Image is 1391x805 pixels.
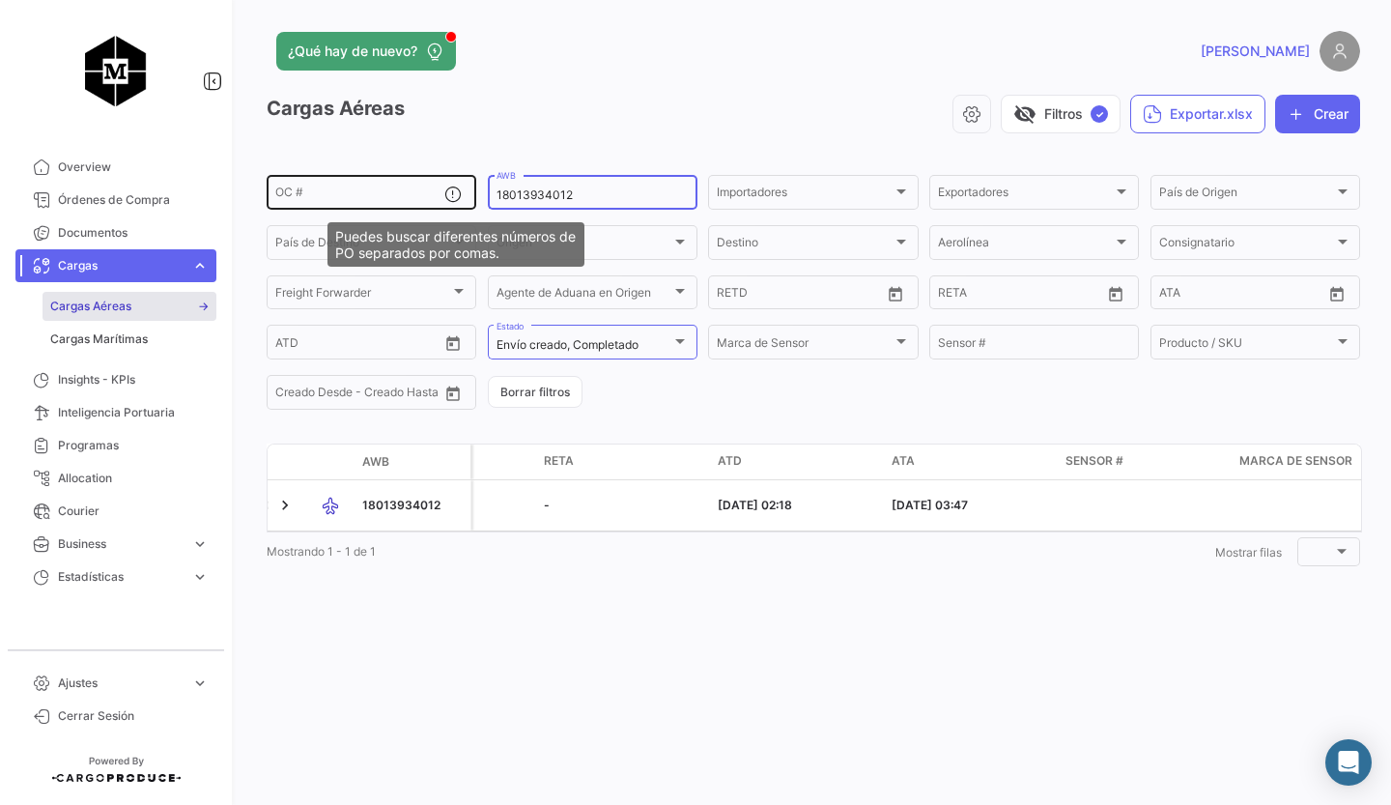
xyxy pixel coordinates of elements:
[544,452,574,470] span: RETA
[1232,289,1310,302] input: ATA Hasta
[892,452,915,470] span: ATA
[938,289,973,302] input: Desde
[68,23,164,120] img: migiva.png
[275,496,295,515] a: Expand/Collapse Row
[1091,105,1108,123] span: ✓
[718,452,742,470] span: ATD
[288,42,417,61] span: ¿Qué hay de nuevo?
[58,503,209,520] span: Courier
[938,188,1113,202] span: Exportadores
[1320,31,1360,72] img: placeholder-user.png
[58,568,184,586] span: Estadísticas
[58,257,184,274] span: Cargas
[881,279,910,308] button: Open calendar
[58,535,184,553] span: Business
[275,239,450,252] span: País de Destino
[361,388,440,402] input: Creado Hasta
[1101,279,1130,308] button: Open calendar
[58,191,209,209] span: Órdenes de Compra
[717,239,892,252] span: Destino
[1159,188,1334,202] span: País de Origen
[327,222,584,267] div: Puedes buscar diferentes números de PO separados por comas.
[497,289,671,302] span: Agente de Aduana en Origen
[362,498,440,512] span: 18013934012
[710,445,884,479] datatable-header-cell: ATD
[497,337,639,352] span: Envío creado, Completado
[1130,95,1265,133] button: Exportar.xlsx
[58,158,209,176] span: Overview
[275,289,450,302] span: Freight Forwarder
[762,289,840,302] input: Desde
[58,404,209,421] span: Inteligencia Portuaria
[191,257,209,274] span: expand_more
[58,224,209,242] span: Documentos
[15,396,216,429] a: Inteligencia Portuaria
[58,707,209,725] span: Cerrar Sesión
[1201,42,1310,61] span: [PERSON_NAME]
[362,453,389,471] span: AWB
[350,338,428,352] input: ATD Hasta
[58,371,209,388] span: Insights - KPIs
[986,289,1065,302] input: Hasta
[717,188,892,202] span: Importadores
[306,454,355,470] datatable-header-cell: Modo de Transporte
[544,498,550,512] span: -
[1001,95,1121,133] button: visibility_offFiltros✓
[191,675,209,692] span: expand_more
[1058,445,1232,479] datatable-header-cell: Sensor #
[50,331,148,348] span: Cargas Marítimas
[1239,452,1352,470] span: Marca de Sensor
[15,151,216,184] a: Overview
[488,376,582,408] button: Borrar filtros
[15,216,216,249] a: Documentos
[15,495,216,528] a: Courier
[191,568,209,586] span: expand_more
[884,445,1058,479] datatable-header-cell: ATA
[58,470,209,487] span: Allocation
[717,338,892,352] span: Marca de Sensor
[1159,239,1334,252] span: Consignatario
[1159,338,1334,352] span: Producto / SKU
[1275,95,1360,133] button: Crear
[15,429,216,462] a: Programas
[938,239,1113,252] span: Aerolínea
[15,363,216,396] a: Insights - KPIs
[439,379,468,408] button: Open calendar
[1065,452,1123,470] span: Sensor #
[536,445,710,479] datatable-header-cell: RETA
[1322,279,1351,308] button: Open calendar
[275,338,336,352] input: ATD Desde
[1215,545,1282,560] span: Mostrar filas
[43,292,216,321] a: Cargas Aéreas
[58,437,209,454] span: Programas
[718,498,792,512] span: [DATE] 02:18
[191,535,209,553] span: expand_more
[276,32,456,71] button: ¿Qué hay de nuevo?
[1325,739,1372,786] div: Abrir Intercom Messenger
[275,388,348,402] input: Creado Desde
[43,325,216,354] a: Cargas Marítimas
[1159,289,1218,302] input: ATA Desde
[15,184,216,216] a: Órdenes de Compra
[15,462,216,495] a: Allocation
[267,95,405,123] h3: Cargas Aéreas
[892,498,968,512] span: [DATE] 03:47
[267,544,376,559] span: Mostrando 1 - 1 de 1
[58,675,184,692] span: Ajustes
[355,446,470,478] datatable-header-cell: AWB
[717,289,749,302] input: Hasta
[1013,102,1036,126] span: visibility_off
[439,329,468,358] button: Open calendar
[50,298,131,315] span: Cargas Aéreas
